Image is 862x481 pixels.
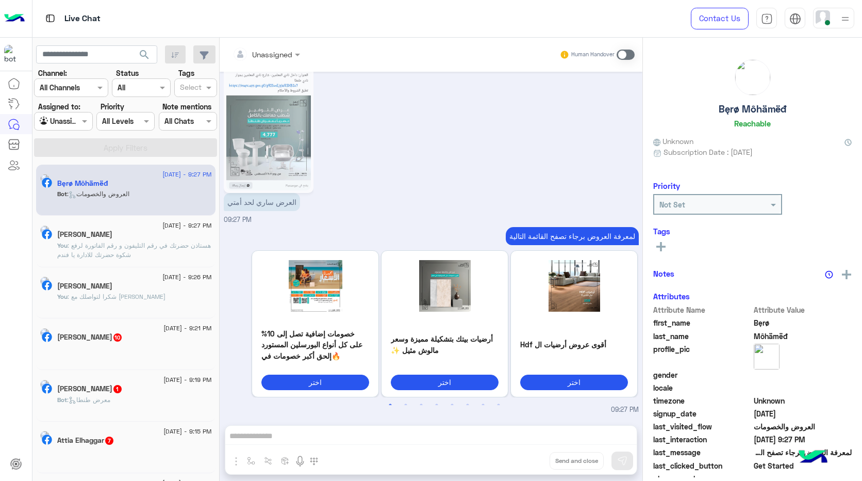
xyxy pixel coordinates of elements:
[42,435,52,445] img: Facebook
[40,380,49,389] img: picture
[57,242,68,249] span: You
[64,12,101,26] p: Live Chat
[224,193,300,211] p: 31/8/2025, 9:27 PM
[57,190,67,198] span: Bot
[447,400,457,410] button: 5 of 4
[520,339,628,350] p: أقوى عروض أرضيات ال Hdf
[754,304,852,315] span: Attribute Value
[42,229,52,239] img: Facebook
[57,242,211,259] span: هستاذن حضرتك في رقم التليفون و رقم الفاتورة لرفع شكوة حضرتك للادارة يا فندم
[67,396,110,404] span: : معرض طنطا
[162,170,211,179] span: [DATE] - 9:27 PM
[754,370,852,380] span: null
[653,460,752,471] span: last_clicked_button
[385,400,395,410] button: 1 of 4
[138,49,151,61] span: search
[40,431,49,440] img: picture
[653,395,752,406] span: timezone
[754,317,852,328] span: Bęrø
[478,400,488,410] button: 7 of 4
[506,227,639,245] p: 31/8/2025, 9:27 PM
[226,65,311,190] img: 540629297_1280993836394156_5741214802686453394_n.jpg
[4,8,25,29] img: Logo
[57,436,114,445] h5: Attia Elhaggar
[754,331,852,342] span: Môhämëđ
[391,375,499,390] button: اختر
[261,328,369,361] p: خصومات إضافية تصل إلى 10% على كل أنواع البورسلين المستورد 🔥إلحق أكبر خصومات في
[401,400,411,410] button: 2 of 4
[38,68,67,78] label: Channel:
[816,10,830,25] img: userImage
[391,260,499,312] img: V2hhdHNBcHAgSW1hZ2UgMjAyNS0wNC0xMyBhdCAxMSUyRTM1JTJFMjQgQU0gKDEpLmpwZWc%3D.jpeg
[116,68,139,78] label: Status
[761,13,773,25] img: tab
[391,333,499,356] p: أرضيات بيتك بتشكيلة مميزة وسعر مالوش مثيل ✨
[40,328,49,338] img: picture
[653,370,752,380] span: gender
[432,400,442,410] button: 4 of 4
[101,101,124,112] label: Priority
[163,324,211,333] span: [DATE] - 9:21 PM
[719,103,786,115] h5: Bęrø Môhämëđ
[132,45,157,68] button: search
[653,434,752,445] span: last_interaction
[754,447,852,458] span: لمعرفة العروض برجاء تصفح القائمة التالية
[754,408,852,419] span: 2025-08-31T18:26:03.122Z
[42,178,52,188] img: Facebook
[842,270,851,279] img: add
[40,226,49,235] img: picture
[653,331,752,342] span: last_name
[57,293,68,300] span: You
[839,12,852,25] img: profile
[754,460,852,471] span: Get Started
[105,437,113,445] span: 7
[113,385,122,393] span: 1
[664,147,753,157] span: Subscription Date : [DATE]
[42,280,52,291] img: Facebook
[224,216,252,223] span: 09:27 PM
[754,382,852,393] span: null
[163,375,211,384] span: [DATE] - 9:19 PM
[493,400,504,410] button: 8 of 4
[691,8,749,29] a: Contact Us
[754,344,780,370] img: picture
[754,395,852,406] span: Unknown
[261,260,369,312] img: V2hhdHNBcHAgSW1hZ2UgMjAyNS0wNS0xNCBhdCA0JTJFMTIlMkUyNiBQTS5qcGVn.jpeg
[44,12,57,25] img: tab
[520,375,628,390] button: اختر
[735,60,770,95] img: picture
[611,405,639,415] span: 09:27 PM
[653,269,674,278] h6: Notes
[178,68,194,78] label: Tags
[754,421,852,432] span: العروض والخصومات
[38,101,80,112] label: Assigned to:
[67,190,129,198] span: : العروض والخصومات
[653,421,752,432] span: last_visited_flow
[57,333,123,342] h5: Marwa Maro
[40,277,49,286] img: picture
[756,8,777,29] a: tab
[653,344,752,367] span: profile_pic
[57,384,123,393] h5: محمد ذيادة
[4,45,23,63] img: 322208621163248
[653,181,680,190] h6: Priority
[462,400,473,410] button: 6 of 4
[653,304,752,315] span: Attribute Name
[734,119,771,128] h6: Reachable
[162,101,211,112] label: Note mentions
[261,375,369,390] button: اختر
[550,452,604,470] button: Send and close
[178,82,202,95] div: Select
[795,440,831,476] img: hulul-logo.png
[754,434,852,445] span: 2025-08-31T18:27:18.296Z
[571,51,615,59] small: Human Handover
[40,174,49,183] img: picture
[653,292,690,301] h6: Attributes
[162,221,211,230] span: [DATE] - 9:27 PM
[57,179,108,188] h5: Bęrø Môhämëđ
[789,13,801,25] img: tab
[825,270,833,279] img: notes
[42,332,52,342] img: Facebook
[653,317,752,328] span: first_name
[416,400,426,410] button: 3 of 4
